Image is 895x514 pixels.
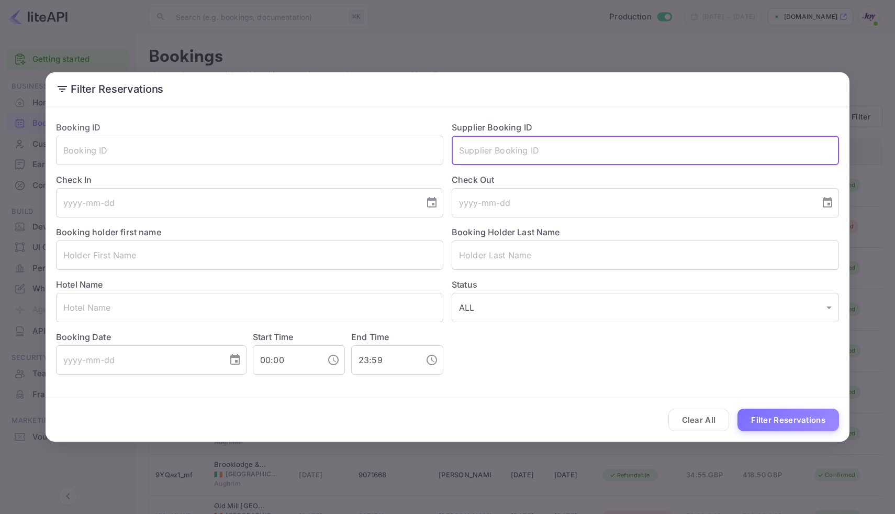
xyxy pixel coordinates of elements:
button: Choose date [225,349,245,370]
input: Holder First Name [56,240,443,270]
button: Choose date [421,192,442,213]
input: hh:mm [351,345,417,375]
label: Check Out [452,173,839,186]
input: Supplier Booking ID [452,136,839,165]
button: Choose date [817,192,838,213]
input: yyyy-mm-dd [56,188,417,217]
label: Status [452,278,839,291]
input: Hotel Name [56,293,443,322]
div: ALL [452,293,839,322]
label: Booking holder first name [56,227,161,237]
input: Holder Last Name [452,240,839,270]
label: Hotel Name [56,279,103,290]
label: Booking Holder Last Name [452,227,560,237]
label: End Time [351,332,389,342]
label: Booking ID [56,122,101,133]
button: Clear All [668,409,730,431]
label: Check In [56,173,443,186]
input: hh:mm [253,345,319,375]
label: Booking Date [56,331,247,343]
button: Choose time, selected time is 11:59 PM [421,349,442,370]
h2: Filter Reservations [46,72,849,106]
input: yyyy-mm-dd [56,345,220,375]
input: yyyy-mm-dd [452,188,813,217]
button: Choose time, selected time is 12:00 AM [323,349,344,370]
label: Supplier Booking ID [452,122,532,133]
button: Filter Reservations [737,409,839,431]
input: Booking ID [56,136,443,165]
label: Start Time [253,332,294,342]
